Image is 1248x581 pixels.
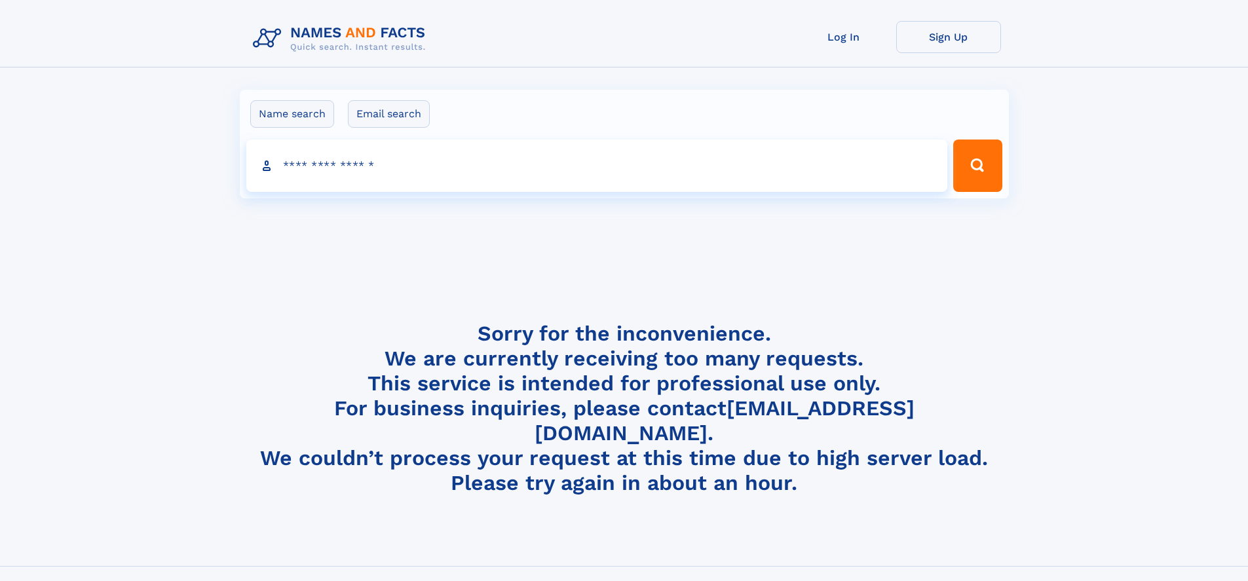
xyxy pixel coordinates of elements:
[896,21,1001,53] a: Sign Up
[246,140,948,192] input: search input
[248,21,436,56] img: Logo Names and Facts
[348,100,430,128] label: Email search
[535,396,915,445] a: [EMAIL_ADDRESS][DOMAIN_NAME]
[791,21,896,53] a: Log In
[248,321,1001,496] h4: Sorry for the inconvenience. We are currently receiving too many requests. This service is intend...
[250,100,334,128] label: Name search
[953,140,1002,192] button: Search Button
